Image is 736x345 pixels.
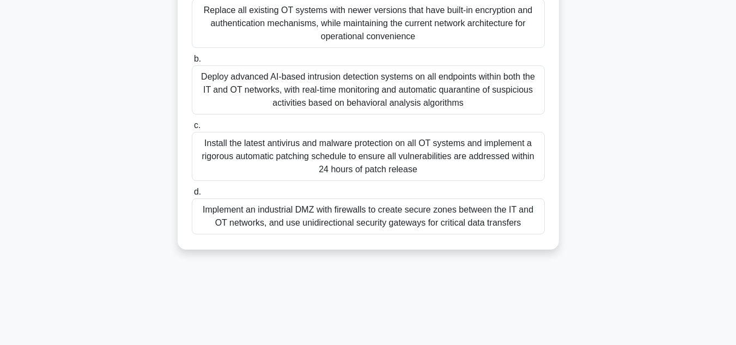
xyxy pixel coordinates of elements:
div: Install the latest antivirus and malware protection on all OT systems and implement a rigorous au... [192,132,545,181]
div: Implement an industrial DMZ with firewalls to create secure zones between the IT and OT networks,... [192,198,545,234]
div: Deploy advanced AI-based intrusion detection systems on all endpoints within both the IT and OT n... [192,65,545,114]
span: b. [194,54,201,63]
span: c. [194,120,200,130]
span: d. [194,187,201,196]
